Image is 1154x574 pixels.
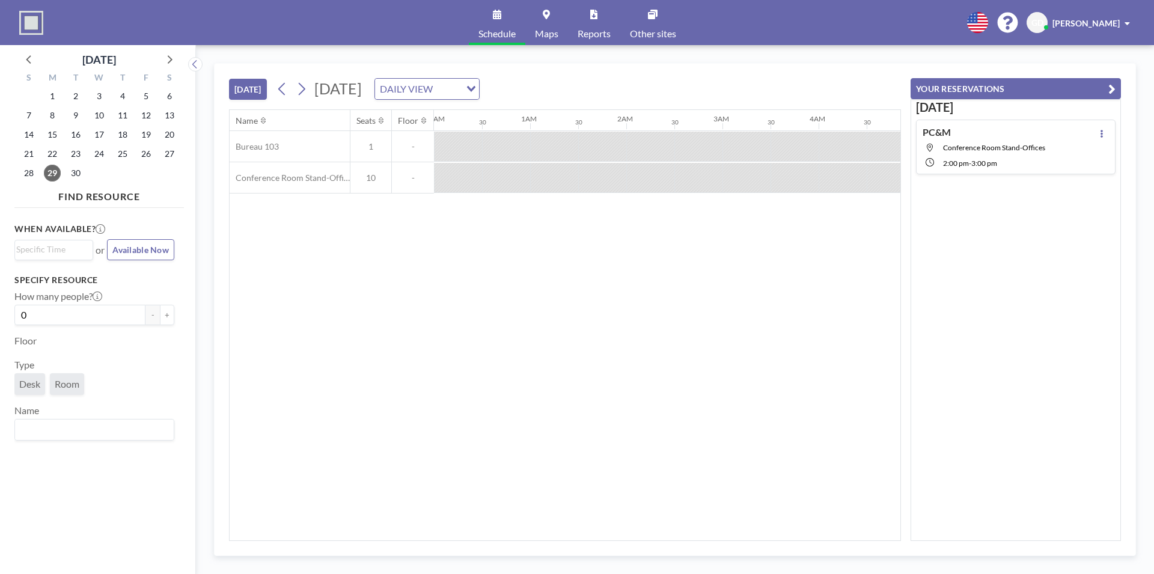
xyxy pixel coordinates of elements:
span: Sunday, September 14, 2025 [20,126,37,143]
span: Wednesday, September 10, 2025 [91,107,108,124]
div: S [157,71,181,87]
span: Wednesday, September 24, 2025 [91,145,108,162]
label: Type [14,359,34,371]
span: Bureau 103 [230,141,279,152]
span: Monday, September 29, 2025 [44,165,61,182]
span: Monday, September 8, 2025 [44,107,61,124]
div: Search for option [15,240,93,258]
div: 12AM [425,114,445,123]
span: Sunday, September 28, 2025 [20,165,37,182]
div: F [134,71,157,87]
div: W [88,71,111,87]
div: 4AM [810,114,825,123]
label: How many people? [14,290,102,302]
button: YOUR RESERVATIONS [911,78,1121,99]
span: - [392,141,434,152]
span: or [96,244,105,256]
span: 2:00 PM [943,159,969,168]
button: + [160,305,174,325]
div: 30 [671,118,679,126]
input: Search for option [436,81,459,97]
span: Thursday, September 18, 2025 [114,126,131,143]
span: Tuesday, September 16, 2025 [67,126,84,143]
span: Tuesday, September 23, 2025 [67,145,84,162]
div: Seats [356,115,376,126]
span: Tuesday, September 2, 2025 [67,88,84,105]
span: Conference Room Stand-Offices [230,173,350,183]
label: Floor [14,335,37,347]
div: 30 [768,118,775,126]
span: 10 [350,173,391,183]
span: Sunday, September 7, 2025 [20,107,37,124]
h3: [DATE] [916,100,1116,115]
span: 1 [350,141,391,152]
span: Tuesday, September 30, 2025 [67,165,84,182]
label: Name [14,405,39,417]
span: Monday, September 22, 2025 [44,145,61,162]
span: Friday, September 5, 2025 [138,88,154,105]
button: [DATE] [229,79,267,100]
h3: Specify resource [14,275,174,285]
div: Search for option [15,420,174,440]
span: Saturday, September 27, 2025 [161,145,178,162]
span: Maps [535,29,558,38]
h4: FIND RESOURCE [14,186,184,203]
div: T [111,71,134,87]
input: Search for option [16,422,167,438]
span: Schedule [478,29,516,38]
span: Monday, September 1, 2025 [44,88,61,105]
span: [PERSON_NAME] [1052,18,1120,28]
input: Search for option [16,243,86,256]
div: M [41,71,64,87]
span: Saturday, September 20, 2025 [161,126,178,143]
div: 1AM [521,114,537,123]
span: Friday, September 26, 2025 [138,145,154,162]
div: S [17,71,41,87]
span: Saturday, September 13, 2025 [161,107,178,124]
div: Name [236,115,258,126]
button: Available Now [107,239,174,260]
div: 3AM [713,114,729,123]
span: Friday, September 19, 2025 [138,126,154,143]
div: T [64,71,88,87]
span: - [392,173,434,183]
div: 30 [575,118,582,126]
div: Floor [398,115,418,126]
span: [DATE] [314,79,362,97]
span: Thursday, September 11, 2025 [114,107,131,124]
div: [DATE] [82,51,116,68]
div: Search for option [375,79,479,99]
img: organization-logo [19,11,43,35]
span: Reports [578,29,611,38]
span: 3:00 PM [971,159,997,168]
span: Tuesday, September 9, 2025 [67,107,84,124]
span: Thursday, September 25, 2025 [114,145,131,162]
span: Other sites [630,29,676,38]
span: Monday, September 15, 2025 [44,126,61,143]
span: Thursday, September 4, 2025 [114,88,131,105]
div: 30 [479,118,486,126]
span: Available Now [112,245,169,255]
span: Wednesday, September 17, 2025 [91,126,108,143]
span: Saturday, September 6, 2025 [161,88,178,105]
h4: PC&M [923,126,951,138]
div: 30 [864,118,871,126]
button: - [145,305,160,325]
span: DAILY VIEW [377,81,435,97]
span: Room [55,378,79,390]
span: GD [1031,17,1043,28]
span: Conference Room Stand-Offices [943,143,1045,152]
div: 2AM [617,114,633,123]
span: Sunday, September 21, 2025 [20,145,37,162]
span: Wednesday, September 3, 2025 [91,88,108,105]
span: - [969,159,971,168]
span: Desk [19,378,40,390]
span: Friday, September 12, 2025 [138,107,154,124]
